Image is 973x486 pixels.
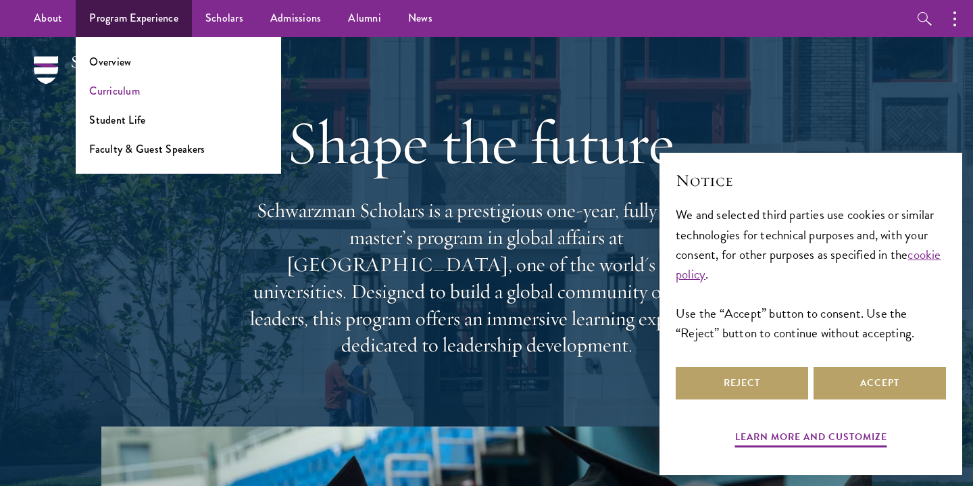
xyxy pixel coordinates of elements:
h1: Shape the future. [243,105,730,180]
p: Schwarzman Scholars is a prestigious one-year, fully funded master’s program in global affairs at... [243,197,730,359]
a: Student Life [89,112,145,128]
a: Overview [89,54,131,70]
div: We and selected third parties use cookies or similar technologies for technical purposes and, wit... [676,205,946,342]
a: cookie policy [676,245,941,284]
button: Accept [814,367,946,399]
a: Faculty & Guest Speakers [89,141,205,157]
h2: Notice [676,169,946,192]
button: Learn more and customize [735,429,887,449]
button: Reject [676,367,808,399]
img: Schwarzman Scholars [34,56,176,103]
a: Curriculum [89,83,140,99]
